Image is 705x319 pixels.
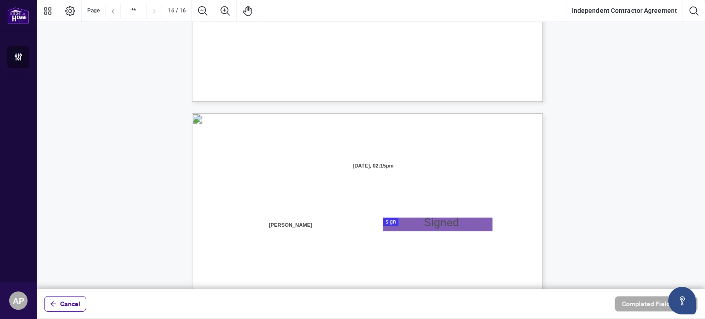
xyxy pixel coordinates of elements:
button: Cancel [44,296,86,312]
span: AP [13,294,24,307]
span: Cancel [60,297,80,311]
button: Open asap [668,287,696,314]
button: Completed Fields 0 of 1 [615,296,698,312]
img: logo [7,7,29,24]
span: arrow-left [50,301,56,307]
